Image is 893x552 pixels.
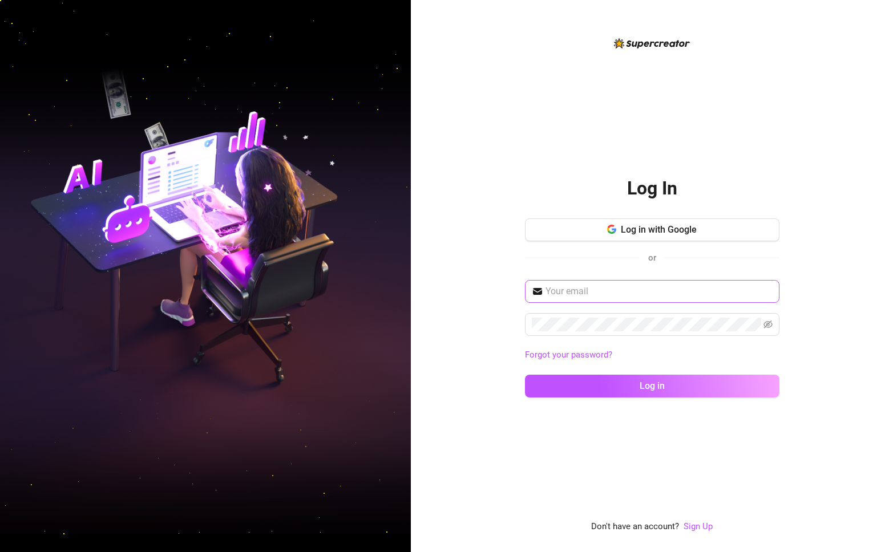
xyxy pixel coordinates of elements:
[525,350,612,360] a: Forgot your password?
[621,224,697,235] span: Log in with Google
[525,218,779,241] button: Log in with Google
[546,285,773,298] input: Your email
[525,348,779,362] a: Forgot your password?
[591,520,679,534] span: Don't have an account?
[627,177,677,200] h2: Log In
[525,375,779,397] button: Log in
[614,38,690,48] img: logo-BBDzfeDw.svg
[684,520,713,534] a: Sign Up
[684,521,713,531] a: Sign Up
[640,380,665,391] span: Log in
[763,320,773,329] span: eye-invisible
[648,253,656,263] span: or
